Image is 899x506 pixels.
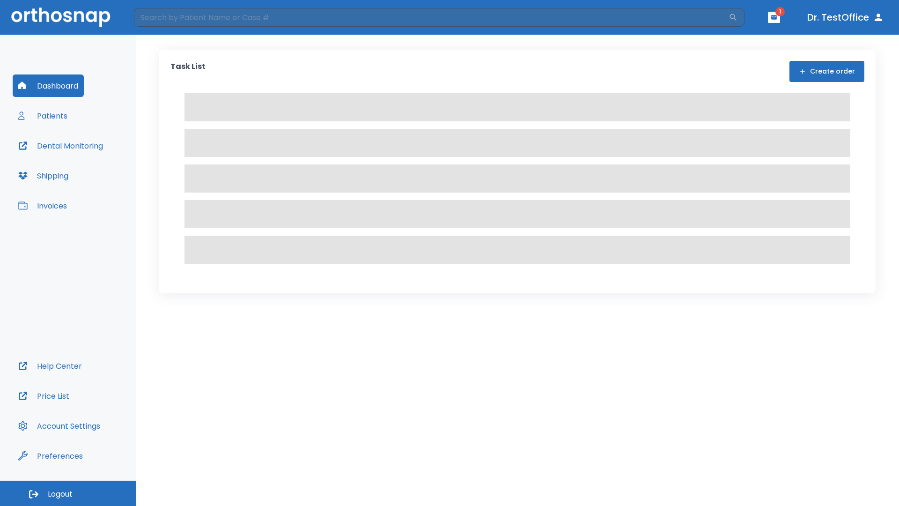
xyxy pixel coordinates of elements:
button: Dental Monitoring [13,134,109,157]
p: Task List [170,61,206,82]
button: Invoices [13,194,73,217]
button: Patients [13,104,73,127]
span: Logout [48,489,73,499]
button: Shipping [13,164,74,187]
button: Preferences [13,445,88,467]
button: Dr. TestOffice [803,9,888,26]
img: Orthosnap [11,7,111,27]
button: Create order [789,61,864,82]
span: 1 [775,7,785,16]
button: Dashboard [13,74,84,97]
input: Search by Patient Name or Case # [134,8,729,27]
button: Help Center [13,355,88,377]
button: Price List [13,385,75,407]
button: Account Settings [13,415,106,437]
